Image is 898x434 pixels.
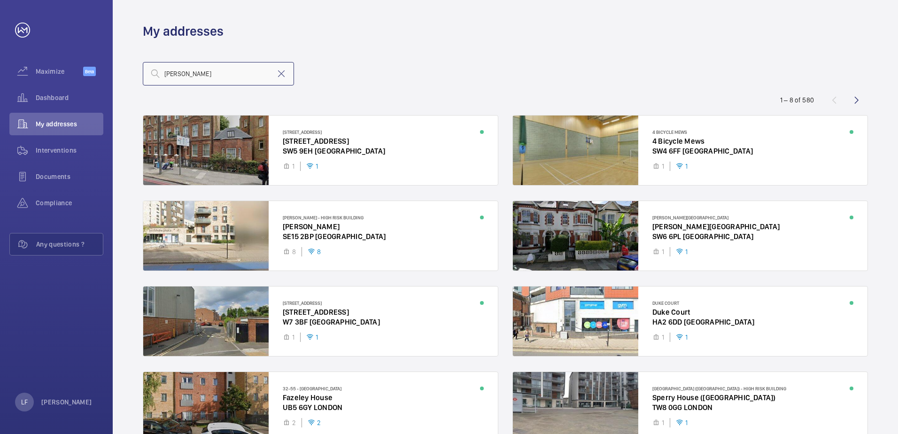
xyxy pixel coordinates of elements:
input: Search by address [143,62,294,85]
span: Dashboard [36,93,103,102]
span: Interventions [36,146,103,155]
span: Maximize [36,67,83,76]
span: My addresses [36,119,103,129]
span: Any questions ? [36,240,103,249]
div: 1 – 8 of 580 [780,95,814,105]
span: Beta [83,67,96,76]
span: Compliance [36,198,103,208]
span: Documents [36,172,103,181]
h1: My addresses [143,23,224,40]
p: LF [21,397,28,407]
p: [PERSON_NAME] [41,397,92,407]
